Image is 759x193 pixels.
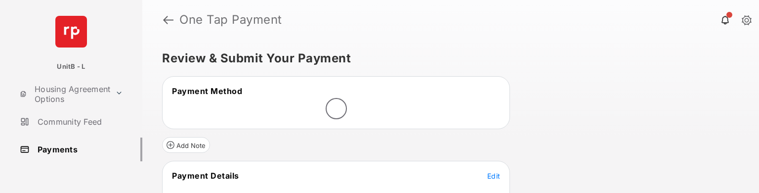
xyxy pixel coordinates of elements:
img: svg+xml;base64,PHN2ZyB4bWxucz0iaHR0cDovL3d3dy53My5vcmcvMjAwMC9zdmciIHdpZHRoPSI2NCIgaGVpZ2h0PSI2NC... [55,16,87,48]
span: Payment Details [172,171,239,181]
h5: Review & Submit Your Payment [162,52,731,64]
button: Edit [487,171,500,181]
button: Add Note [162,137,210,153]
span: Edit [487,172,500,180]
a: Community [16,165,111,189]
a: Community Feed [16,110,142,134]
p: UnitB - L [57,62,85,72]
a: Payments [16,138,142,161]
a: Housing Agreement Options [16,82,111,106]
strong: One Tap Payment [179,14,282,26]
span: Payment Method [172,86,242,96]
